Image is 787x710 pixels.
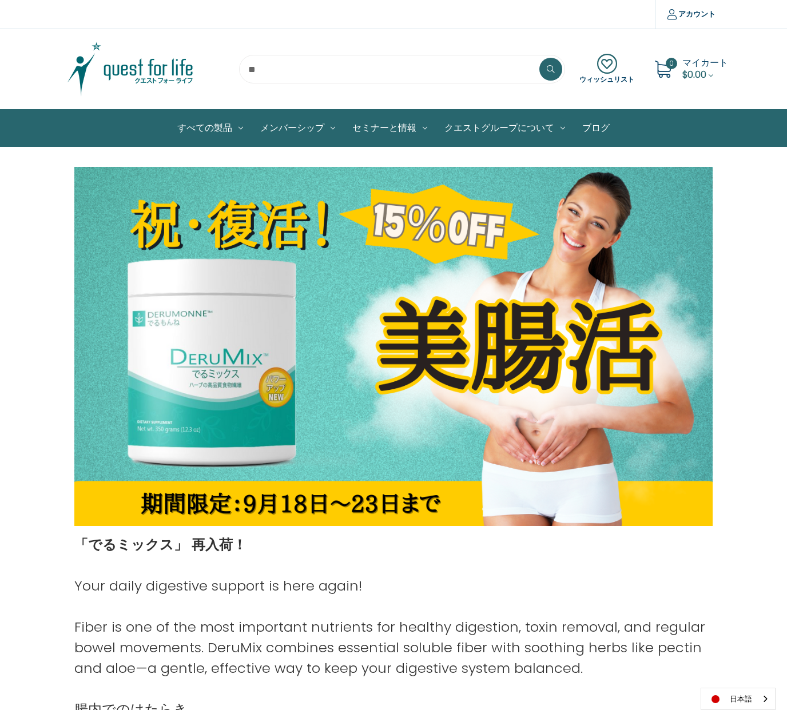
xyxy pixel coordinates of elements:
a: クエストグループについて [436,110,574,146]
span: マイカート [682,56,728,69]
div: Language [701,688,776,710]
p: Your daily digestive support is here again! [74,576,713,596]
a: ブログ [574,110,618,146]
a: ウィッシュリスト [579,54,634,85]
strong: 「でるミックス」 再入荷！ [74,535,247,554]
p: Fiber is one of the most important nutrients for healthy digestion, toxin removal, and regular bo... [74,617,713,679]
aside: Language selected: 日本語 [701,688,776,710]
a: セミナーと情報 [344,110,436,146]
a: Cart with 0 items [682,56,728,81]
span: $0.00 [682,68,706,81]
a: All Products [169,110,252,146]
a: メンバーシップ [252,110,344,146]
a: 日本語 [701,688,775,709]
img: クエスト・グループ [59,41,202,98]
span: 0 [666,58,677,69]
